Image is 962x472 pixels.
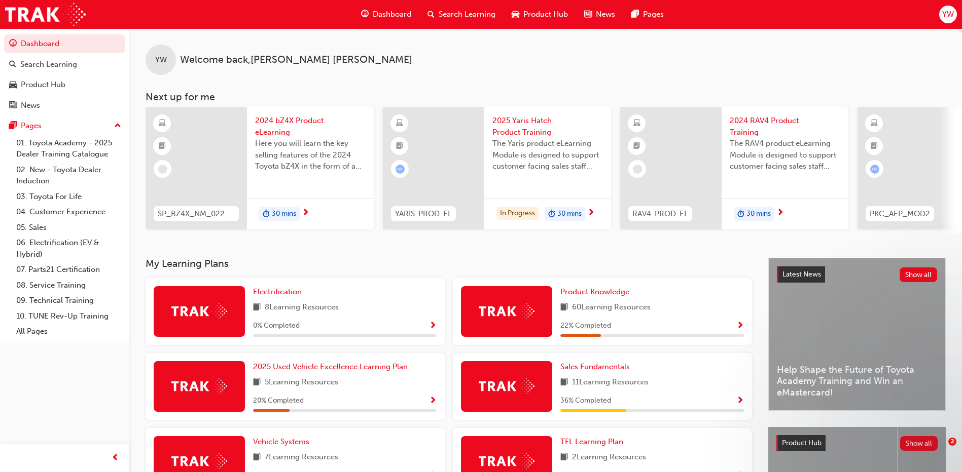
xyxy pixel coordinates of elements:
span: 5 Learning Resources [265,376,338,389]
span: booktick-icon [396,140,403,153]
span: learningResourceType_ELEARNING-icon [871,117,878,130]
span: 11 Learning Resources [572,376,649,389]
a: Vehicle Systems [253,436,313,448]
span: 2024 bZ4X Product eLearning [255,115,366,138]
button: YW [939,6,957,23]
a: Product HubShow all [776,435,938,451]
span: duration-icon [263,208,270,221]
button: Show all [900,436,938,451]
span: Search Learning [439,9,495,20]
button: Show Progress [429,395,437,407]
span: Electrification [253,287,302,296]
span: 36 % Completed [560,395,611,407]
a: 03. Toyota For Life [12,189,125,205]
button: Pages [4,116,125,135]
span: next-icon [302,209,309,218]
span: news-icon [584,8,592,21]
div: News [21,100,40,111]
span: TFL Learning Plan [560,437,623,446]
a: SP_BZ4X_NM_0224_EL012024 bZ4X Product eLearningHere you will learn the key selling features of th... [146,107,374,229]
img: Trak [5,3,86,26]
span: PKC_AEP_MOD2 [870,208,930,220]
span: guage-icon [9,40,17,49]
span: 60 Learning Resources [572,301,651,314]
a: TFL Learning Plan [560,436,627,448]
span: The Yaris product eLearning Module is designed to support customer facing sales staff with introd... [492,138,603,172]
span: book-icon [560,376,568,389]
span: 2025 Yaris Hatch Product Training [492,115,603,138]
span: Here you will learn the key selling features of the 2024 Toyota bZ4X in the form of a virtual 6-p... [255,138,366,172]
a: 09. Technical Training [12,293,125,308]
div: In Progress [496,207,539,220]
span: Show Progress [736,397,744,406]
span: duration-icon [737,208,744,221]
span: 2024 RAV4 Product Training [730,115,840,138]
a: 06. Electrification (EV & Hybrid) [12,235,125,262]
span: 7 Learning Resources [265,451,338,464]
div: Search Learning [20,59,77,70]
span: booktick-icon [633,140,640,153]
span: 2 [948,438,956,446]
span: 30 mins [272,208,296,220]
span: YW [155,54,167,66]
a: Sales Fundamentals [560,361,634,373]
span: Welcome back , [PERSON_NAME] [PERSON_NAME] [180,54,412,66]
span: YARIS-PROD-EL [395,208,452,220]
span: pages-icon [631,8,639,21]
a: 04. Customer Experience [12,204,125,220]
a: 2025 Used Vehicle Excellence Learning Plan [253,361,412,373]
span: learningRecordVerb_ATTEMPT-icon [396,165,405,174]
button: Show Progress [736,320,744,332]
a: 07. Parts21 Certification [12,262,125,278]
span: Show Progress [429,322,437,331]
span: YW [942,9,954,20]
span: 20 % Completed [253,395,304,407]
span: learningRecordVerb_ATTEMPT-icon [870,165,879,174]
a: Dashboard [4,34,125,53]
a: All Pages [12,324,125,339]
span: Product Hub [523,9,568,20]
a: 01. Toyota Academy - 2025 Dealer Training Catalogue [12,135,125,162]
a: pages-iconPages [623,4,672,25]
span: news-icon [9,101,17,110]
a: RAV4-PROD-EL2024 RAV4 Product TrainingThe RAV4 product eLearning Module is designed to support cu... [620,107,848,229]
span: Sales Fundamentals [560,362,630,371]
span: booktick-icon [159,140,166,153]
span: up-icon [114,120,121,133]
span: Product Hub [782,439,822,447]
span: book-icon [253,451,261,464]
span: learningResourceType_ELEARNING-icon [633,117,640,130]
span: learningRecordVerb_NONE-icon [158,165,167,174]
a: car-iconProduct Hub [504,4,576,25]
span: 30 mins [557,208,582,220]
a: news-iconNews [576,4,623,25]
a: 05. Sales [12,220,125,235]
a: 02. New - Toyota Dealer Induction [12,162,125,189]
img: Trak [171,378,227,394]
a: guage-iconDashboard [353,4,419,25]
span: 8 Learning Resources [265,301,339,314]
img: Trak [479,378,535,394]
span: 22 % Completed [560,320,611,332]
span: Show Progress [736,322,744,331]
span: book-icon [560,301,568,314]
span: Product Knowledge [560,287,629,296]
a: Electrification [253,286,306,298]
img: Trak [479,303,535,319]
a: News [4,96,125,115]
span: prev-icon [112,452,119,464]
span: car-icon [512,8,519,21]
span: search-icon [427,8,435,21]
span: Dashboard [373,9,411,20]
span: 0 % Completed [253,320,300,332]
span: guage-icon [361,8,369,21]
span: RAV4-PROD-EL [632,208,688,220]
span: next-icon [776,209,784,218]
a: YARIS-PROD-EL2025 Yaris Hatch Product TrainingThe Yaris product eLearning Module is designed to s... [383,107,611,229]
span: learningRecordVerb_NONE-icon [633,165,642,174]
span: learningResourceType_ELEARNING-icon [159,117,166,130]
a: Search Learning [4,55,125,74]
button: DashboardSearch LearningProduct HubNews [4,32,125,116]
a: 08. Service Training [12,278,125,293]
